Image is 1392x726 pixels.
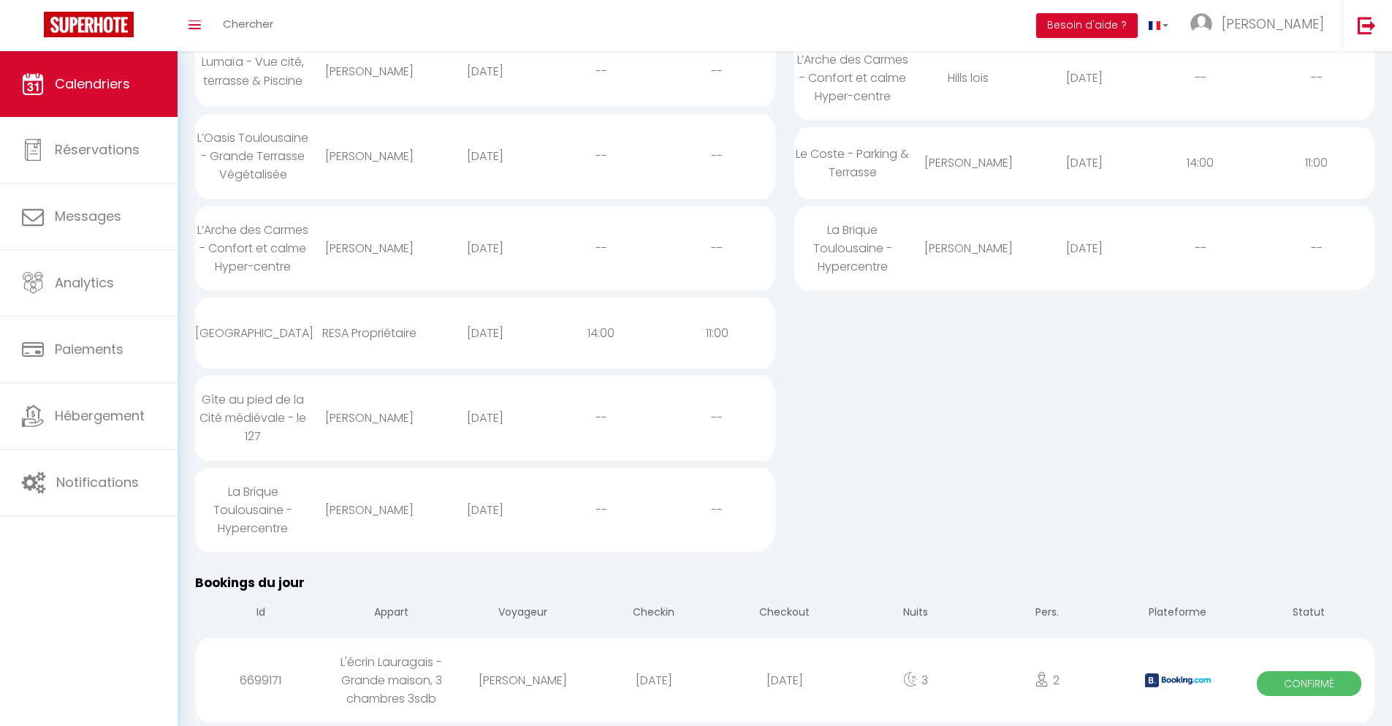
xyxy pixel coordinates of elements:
[457,593,588,635] th: Voyageur
[851,593,981,635] th: Nuits
[543,224,659,272] div: --
[55,207,121,225] span: Messages
[719,593,850,635] th: Checkout
[195,593,326,635] th: Id
[1145,673,1211,687] img: booking2.png
[1222,15,1324,33] span: [PERSON_NAME]
[1112,593,1243,635] th: Plateforme
[195,468,311,552] div: La Brique Toulousaine - Hypercentre
[1257,671,1362,696] span: Confirmé
[1258,139,1374,186] div: 11:00
[44,12,134,37] img: Super Booking
[659,486,775,534] div: --
[659,224,775,272] div: --
[981,657,1112,704] div: 2
[457,657,588,704] div: [PERSON_NAME]
[195,574,305,591] span: Bookings du jour
[1142,139,1258,186] div: 14:00
[311,309,427,357] div: RESA Propriétaire
[1142,224,1258,272] div: --
[311,486,427,534] div: [PERSON_NAME]
[311,48,427,95] div: [PERSON_NAME]
[1027,224,1143,272] div: [DATE]
[659,48,775,95] div: --
[223,16,273,31] span: Chercher
[1358,16,1376,34] img: logout
[1027,54,1143,102] div: [DATE]
[719,657,850,704] div: [DATE]
[195,309,311,357] div: [GEOGRAPHIC_DATA]
[195,38,311,104] div: Lumaïa - Vue cité, terrasse & Piscine
[659,132,775,180] div: --
[326,638,457,722] div: L'écrin Lauragais - Grande maison, 3 chambres 3sdb
[794,206,910,290] div: La Brique Toulousaine - Hypercentre
[659,394,775,442] div: --
[12,6,56,50] button: Ouvrir le widget de chat LiveChat
[543,48,659,95] div: --
[427,224,544,272] div: [DATE]
[981,593,1112,635] th: Pers.
[311,394,427,442] div: [PERSON_NAME]
[588,657,719,704] div: [DATE]
[427,48,544,95] div: [DATE]
[55,407,145,425] span: Hébergement
[851,657,981,704] div: 3
[794,130,910,196] div: Le Coste - Parking & Terrasse
[55,340,123,358] span: Paiements
[1027,139,1143,186] div: [DATE]
[1142,54,1258,102] div: --
[543,486,659,534] div: --
[543,132,659,180] div: --
[910,54,1027,102] div: Hills lois
[543,309,659,357] div: 14:00
[588,593,719,635] th: Checkin
[56,473,139,491] span: Notifications
[427,132,544,180] div: [DATE]
[311,224,427,272] div: [PERSON_NAME]
[195,376,311,460] div: Gîte au pied de la Cité médiévale - le 127
[1190,13,1212,35] img: ...
[1258,224,1374,272] div: --
[326,593,457,635] th: Appart
[1036,13,1138,38] button: Besoin d'aide ?
[195,114,311,198] div: L’Oasis Toulousaine - Grande Terrasse Végétalisée
[910,139,1027,186] div: [PERSON_NAME]
[543,394,659,442] div: --
[659,309,775,357] div: 11:00
[1244,593,1374,635] th: Statut
[1258,54,1374,102] div: --
[55,140,140,159] span: Réservations
[55,273,114,292] span: Analytics
[794,36,910,120] div: L’Arche des Carmes - Confort et calme Hyper-centre
[311,132,427,180] div: [PERSON_NAME]
[910,224,1027,272] div: [PERSON_NAME]
[195,206,311,290] div: L’Arche des Carmes - Confort et calme Hyper-centre
[427,486,544,534] div: [DATE]
[427,394,544,442] div: [DATE]
[55,75,130,93] span: Calendriers
[195,657,326,704] div: 6699171
[427,309,544,357] div: [DATE]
